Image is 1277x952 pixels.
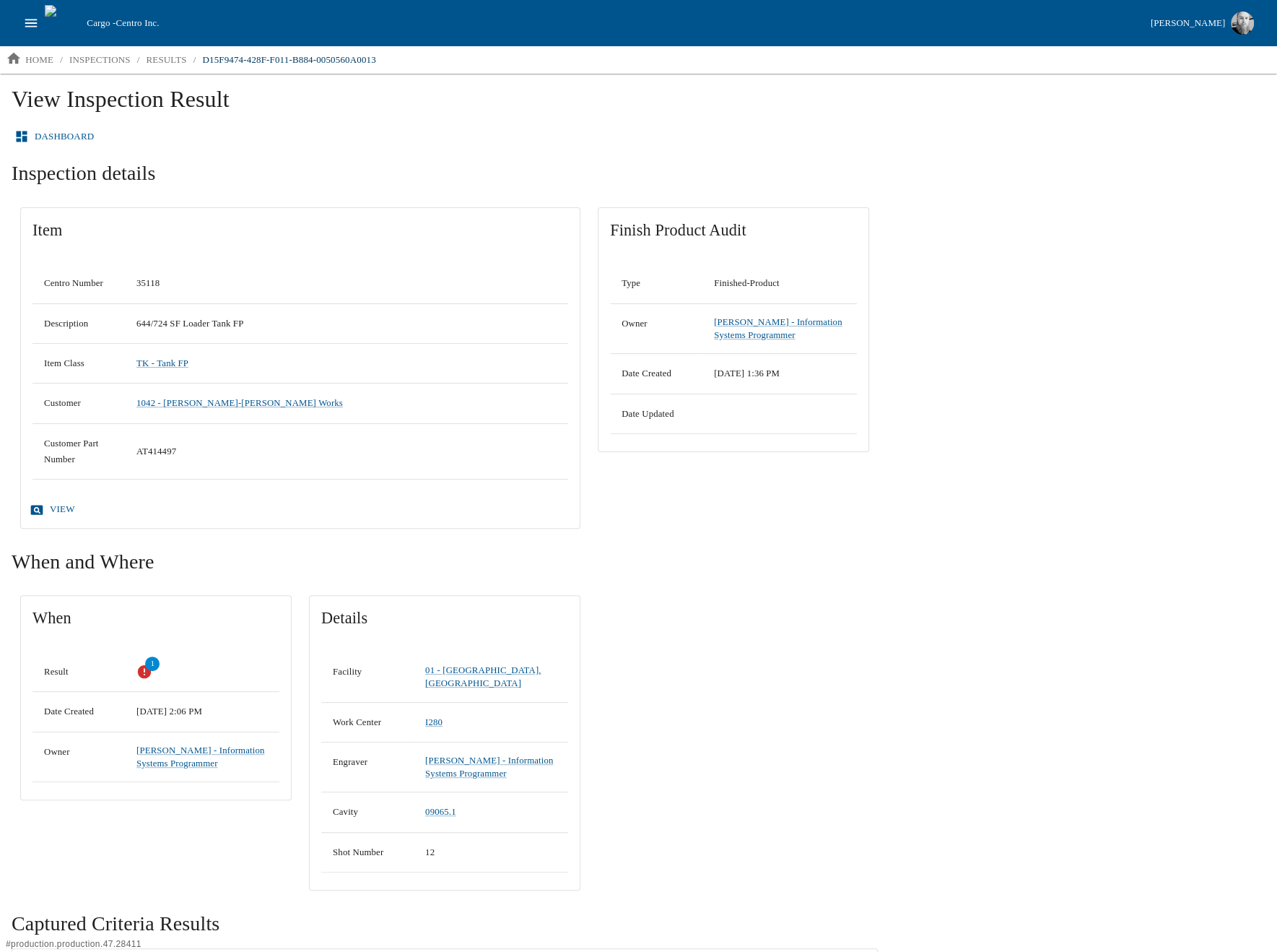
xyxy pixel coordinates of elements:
[17,9,45,37] button: open drawer
[414,832,568,872] td: 12
[32,607,279,629] span: When
[81,16,1144,30] div: Cargo -
[32,344,125,384] td: Item Class
[610,264,702,303] td: Type
[321,607,568,629] span: Details
[12,911,878,937] h2: Captured Criteria Results
[27,497,81,522] a: view
[610,394,702,433] td: Date Updated
[136,706,202,717] span: 09/11/2025 2:06 PM
[146,53,186,67] p: results
[425,717,443,727] a: I280
[1231,12,1254,35] img: Profile image
[25,53,53,67] p: home
[136,358,188,368] a: TK - Tank FP
[32,384,125,423] td: Customer
[193,53,196,67] li: /
[321,652,414,702] td: Facility
[136,398,343,408] a: 1042 - [PERSON_NAME]-[PERSON_NAME] Works
[32,264,125,303] td: Centro Number
[137,53,140,67] li: /
[702,264,857,303] td: Finished-Product
[425,756,554,779] a: [PERSON_NAME] - Information Systems Programmer
[32,423,125,480] td: Customer Part Number
[202,53,375,67] p: D15F9474-428F-F011-B884-0050560A0013
[610,354,702,394] td: Date Created
[321,832,414,872] td: Shot Number
[425,807,456,817] a: 09065.1
[12,85,1265,124] h1: View Inspection Result
[145,657,160,671] span: 1
[32,303,125,343] td: Description
[610,303,702,354] td: Owner
[136,745,265,769] a: [PERSON_NAME] - Information Systems Programmer
[12,160,878,186] h2: Inspection details
[32,652,125,692] td: Result
[60,53,63,67] li: /
[140,48,192,72] a: results
[125,303,568,343] td: 644/724 SF Loader Tank FP
[45,5,81,41] img: cargo logo
[610,220,857,241] span: Finish Product Audit
[64,48,136,72] a: inspections
[32,732,125,782] td: Owner
[714,368,780,378] span: 09/04/2025 1:36 PM
[125,423,568,480] td: AT414497
[125,264,568,303] td: 35118
[196,48,381,72] a: D15F9474-428F-F011-B884-0050560A0013
[12,124,100,150] a: Dashboard
[32,692,125,732] td: Date Created
[321,792,414,832] td: Cavity
[425,665,541,688] a: 01 - [GEOGRAPHIC_DATA], [GEOGRAPHIC_DATA]
[69,53,131,67] p: inspections
[12,549,878,575] h2: When and Where
[714,317,842,340] a: [PERSON_NAME] - Information Systems Programmer
[116,17,159,28] span: Centro Inc.
[321,702,414,742] td: Work Center
[1151,15,1225,32] div: [PERSON_NAME]
[321,742,414,792] td: Engraver
[32,220,568,241] span: Item
[1145,7,1260,39] button: [PERSON_NAME]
